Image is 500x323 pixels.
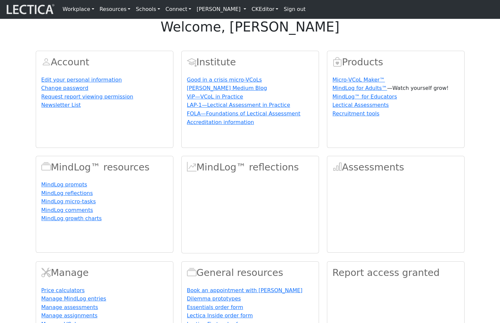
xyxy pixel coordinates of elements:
[333,110,380,117] a: Recruitment tools
[41,102,81,108] a: Newsletter List
[41,267,51,278] span: Manage
[281,3,308,16] a: Sign out
[41,215,102,222] a: MindLog growth charts
[41,312,98,319] a: Manage assignments
[41,94,133,100] a: Request report viewing permission
[41,190,93,196] a: MindLog reflections
[41,267,168,279] h2: Manage
[187,161,197,173] span: MindLog
[187,267,197,278] span: Resources
[333,56,342,68] span: Products
[41,56,51,68] span: Account
[41,207,93,213] a: MindLog comments
[97,3,133,16] a: Resources
[333,84,459,92] p: —Watch yourself grow!
[187,110,300,117] a: FOLA—Foundations of Lectical Assessment
[41,56,168,68] h2: Account
[333,77,385,83] a: Micro-VCoL Maker™
[60,3,97,16] a: Workplace
[187,94,243,100] a: ViP—VCoL in Practice
[187,102,290,108] a: LAP-1—Lectical Assessment in Practice
[187,295,241,302] a: Dilemma prototypes
[249,3,281,16] a: CKEditor
[41,161,51,173] span: MindLog™ resources
[41,85,88,91] a: Change password
[41,77,122,83] a: Edit your personal information
[187,312,253,319] a: Lectica Inside order form
[187,56,197,68] span: Account
[333,161,459,173] h2: Assessments
[187,77,262,83] a: Good in a crisis micro-VCoLs
[41,295,106,302] a: Manage MindLog entries
[41,304,98,310] a: Manage assessments
[187,85,267,91] a: [PERSON_NAME] Medium Blog
[333,94,397,100] a: MindLog™ for Educators
[5,3,55,16] img: lecticalive
[333,161,342,173] span: Assessments
[41,198,96,205] a: MindLog micro-tasks
[187,56,313,68] h2: Institute
[333,267,459,279] h2: Report access granted
[41,181,87,188] a: MindLog prompts
[187,287,303,293] a: Book an appointment with [PERSON_NAME]
[187,267,313,279] h2: General resources
[187,161,313,173] h2: MindLog™ reflections
[194,3,249,16] a: [PERSON_NAME]
[333,56,459,68] h2: Products
[333,102,389,108] a: Lectical Assessments
[41,287,85,293] a: Price calculators
[41,161,168,173] h2: MindLog™ resources
[163,3,194,16] a: Connect
[333,85,387,91] a: MindLog for Adults™
[187,119,254,125] a: Accreditation information
[133,3,163,16] a: Schools
[187,304,243,310] a: Essentials order form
